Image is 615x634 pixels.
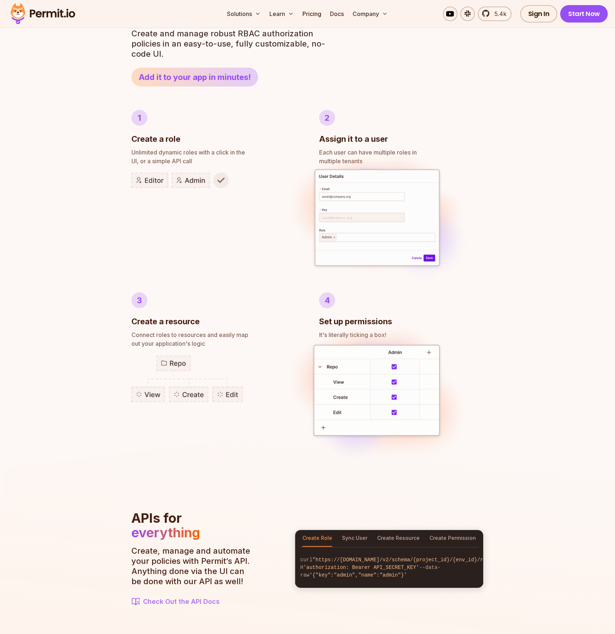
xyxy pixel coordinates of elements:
a: Start Now [560,5,608,23]
span: '{"key":"admin","name":"admin"}' [309,572,407,578]
a: 5.4k [478,7,512,21]
button: Sync User [342,530,367,547]
span: Unlimited dynamic roles with a click in the [131,148,296,157]
p: out your application's logic [131,330,296,348]
img: Permit logo [7,1,78,26]
a: Docs [327,7,347,21]
div: 2 [319,110,335,126]
span: Check Out the API Docs [143,597,220,607]
a: Check Out the API Docs [131,597,255,607]
a: Add it to your app in minutes! [131,68,258,87]
code: curl -H --data-raw [295,550,483,585]
button: Company [350,7,391,21]
a: Sign In [520,5,558,23]
h3: Create a role [131,133,180,145]
h3: Set up permissions [319,316,392,328]
span: 'authorization: Bearer API_SECRET_KEY' [303,565,419,570]
div: 3 [131,292,147,308]
a: Pricing [300,7,324,21]
h3: Assign it to a user [319,133,388,145]
div: 1 [131,110,147,126]
button: Create Role [302,530,332,547]
span: "https://[DOMAIN_NAME]/v2/schema/{project_id}/{env_id}/roles" [313,557,498,563]
button: Create Permission [429,530,476,547]
button: Solutions [224,7,264,21]
p: Create, manage and automate your policies with Permit‘s API. Anything done via the UI can be done... [131,546,255,586]
h3: Create a resource [131,316,200,328]
span: APIs for [131,510,182,526]
span: 5.4k [490,9,506,18]
button: Learn [266,7,297,21]
span: everything [131,525,200,541]
div: 4 [319,292,335,308]
button: Create Resource [377,530,420,547]
p: Create and manage robust RBAC authorization policies in an easy-to-use, fully customizable, no-co... [131,28,330,59]
span: Connect roles to resources and easily map [131,330,296,339]
p: UI, or a simple API call [131,148,296,165]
